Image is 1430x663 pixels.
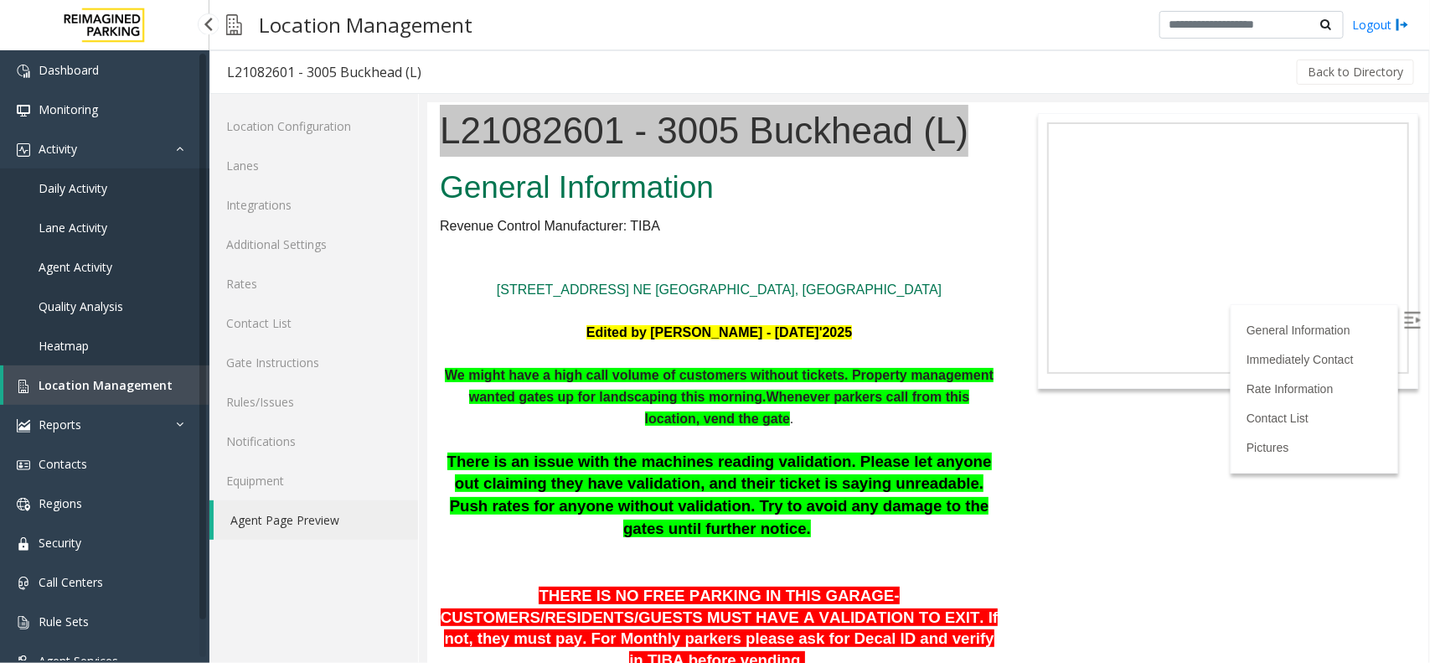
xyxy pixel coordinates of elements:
[218,287,543,324] span: .
[1352,16,1409,34] a: Logout
[819,339,862,352] a: Pictures
[209,146,418,185] a: Lanes
[17,65,30,78] img: 'icon'
[209,343,418,382] a: Gate Instructions
[39,535,81,551] span: Security
[39,495,82,511] span: Regions
[17,380,30,393] img: 'icon'
[17,419,30,433] img: 'icon'
[70,180,514,194] a: [STREET_ADDRESS] NE [GEOGRAPHIC_DATA], [GEOGRAPHIC_DATA]
[209,461,418,500] a: Equipment
[209,303,418,343] a: Contact List
[17,458,30,472] img: 'icon'
[819,309,881,323] a: Contact List
[227,61,421,83] div: L21082601 - 3005 Buckhead (L)
[226,4,242,45] img: pageIcon
[39,141,77,157] span: Activity
[13,3,571,54] h1: L21082601 - 3005 Buckhead (L)
[209,382,418,422] a: Rules/Issues
[209,264,418,303] a: Rates
[819,221,923,235] a: General Information
[3,365,209,405] a: Location Management
[13,64,571,107] h2: General Information
[13,117,233,131] span: Revenue Control Manufacturer: TIBA
[218,287,543,324] b: Whenever parkers call from this location, vend the gate
[13,484,570,567] span: THERE IS NO FREE PARKING IN THIS GARAGE- CUSTOMERS/RESIDENTS/GUESTS MUST HAVE A VALIDATION TO EXI...
[39,377,173,393] span: Location Management
[1297,60,1414,85] button: Back to Directory
[20,350,565,435] span: There is an issue with the machines reading validation. Please let anyone out claiming they have ...
[39,456,87,472] span: Contacts
[39,417,81,433] span: Reports
[209,106,418,146] a: Location Configuration
[17,143,30,157] img: 'icon'
[39,338,89,354] span: Heatmap
[18,266,566,302] span: We might have a high call volume of customers without tickets. Property management wanted gates u...
[250,4,481,45] h3: Location Management
[159,223,425,237] b: Edited by [PERSON_NAME] - [DATE]'2025
[977,210,994,226] img: Open/Close Sidebar Menu
[39,101,98,117] span: Monitoring
[39,220,107,236] span: Lane Activity
[17,577,30,590] img: 'icon'
[214,500,418,540] a: Agent Page Preview
[39,259,112,275] span: Agent Activity
[39,574,103,590] span: Call Centers
[819,280,906,293] a: Rate Information
[39,180,107,196] span: Daily Activity
[17,104,30,117] img: 'icon'
[209,422,418,461] a: Notifications
[819,251,927,264] a: Immediately Contact
[39,614,89,629] span: Rule Sets
[17,498,30,511] img: 'icon'
[39,62,99,78] span: Dashboard
[1396,16,1409,34] img: logout
[209,225,418,264] a: Additional Settings
[209,185,418,225] a: Integrations
[17,537,30,551] img: 'icon'
[39,298,123,314] span: Quality Analysis
[17,616,30,629] img: 'icon'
